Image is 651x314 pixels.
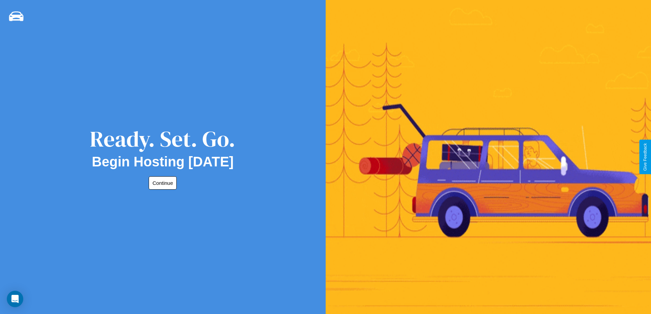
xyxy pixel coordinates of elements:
div: Give Feedback [643,143,648,171]
button: Continue [149,176,177,190]
h2: Begin Hosting [DATE] [92,154,234,169]
div: Ready. Set. Go. [90,124,235,154]
div: Open Intercom Messenger [7,291,23,307]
